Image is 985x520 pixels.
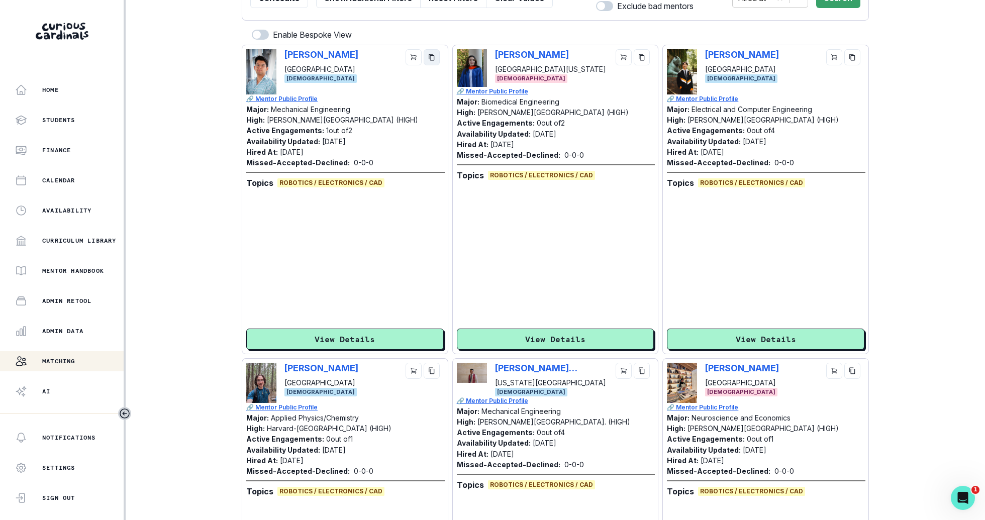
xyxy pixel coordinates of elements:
[322,137,346,146] p: [DATE]
[326,435,353,443] p: 0 out of 1
[246,435,324,443] p: Active Engagements:
[971,486,979,494] span: 1
[667,126,745,135] p: Active Engagements:
[705,377,779,388] p: [GEOGRAPHIC_DATA]
[457,459,560,470] p: Missed-Accepted-Declined:
[277,487,384,496] span: Robotics / Electronics / CAD
[42,464,75,472] p: Settings
[246,94,445,103] a: 🔗 Mentor Public Profile
[667,94,865,103] a: 🔗 Mentor Public Profile
[698,178,805,187] span: Robotics / Electronics / CAD
[495,64,606,74] p: [GEOGRAPHIC_DATA][US_STATE]
[36,23,88,40] img: Curious Cardinals Logo
[118,407,131,420] button: Toggle sidebar
[457,407,479,415] p: Major:
[533,439,556,447] p: [DATE]
[457,396,655,405] a: 🔗 Mentor Public Profile
[705,64,779,74] p: [GEOGRAPHIC_DATA]
[271,413,359,422] p: Applied Physics/Chemistry
[246,485,273,497] p: Topics
[495,49,578,60] p: [PERSON_NAME]
[246,105,269,114] p: Major:
[844,49,860,65] button: copy
[246,424,265,433] p: High:
[267,424,391,433] p: Harvard-[GEOGRAPHIC_DATA] (HIGH)
[488,480,595,489] span: Robotics / Electronics / CAD
[246,446,320,454] p: Availability Updated:
[42,237,117,245] p: Curriculum Library
[667,49,697,94] img: Picture of William Yang
[747,435,773,443] p: 0 out of 1
[457,363,487,383] img: Picture of Sebastian De Jesus
[246,363,276,403] img: Picture of Everett Tolbert-Schwartz
[42,297,91,305] p: Admin Retool
[687,424,839,433] p: [PERSON_NAME][GEOGRAPHIC_DATA] (HIGH)
[284,74,357,83] span: [DEMOGRAPHIC_DATA]
[246,137,320,146] p: Availability Updated:
[743,137,766,146] p: [DATE]
[246,126,324,135] p: Active Engagements:
[284,377,358,388] p: [GEOGRAPHIC_DATA]
[743,446,766,454] p: [DATE]
[273,29,352,41] p: Enable Bespoke View
[667,148,699,156] p: Hired At:
[42,357,75,365] p: Matching
[564,150,584,160] p: 0 - 0 - 0
[701,456,724,465] p: [DATE]
[42,86,59,94] p: Home
[406,363,422,379] button: cart
[42,494,75,502] p: Sign Out
[457,140,488,149] p: Hired At:
[490,450,514,458] p: [DATE]
[326,126,352,135] p: 1 out of 2
[284,363,358,373] p: [PERSON_NAME]
[667,413,689,422] p: Major:
[457,130,531,138] p: Availability Updated:
[280,148,304,156] p: [DATE]
[495,377,606,388] p: [US_STATE][GEOGRAPHIC_DATA]
[42,176,75,184] p: Calendar
[42,206,91,215] p: Availability
[277,178,384,187] span: Robotics / Electronics / CAD
[284,64,358,74] p: [GEOGRAPHIC_DATA]
[457,329,654,350] button: View Details
[951,486,975,510] iframe: Intercom live chat
[406,49,422,65] button: cart
[271,105,350,114] p: Mechanical Engineering
[477,418,630,426] p: [PERSON_NAME][GEOGRAPHIC_DATA]. (HIGH)
[246,403,445,412] a: 🔗 Mentor Public Profile
[667,435,745,443] p: Active Engagements:
[616,363,632,379] button: cart
[844,363,860,379] button: copy
[246,466,350,476] p: Missed-Accepted-Declined:
[490,140,514,149] p: [DATE]
[42,146,71,154] p: Finance
[246,177,273,189] p: Topics
[495,388,567,396] span: [DEMOGRAPHIC_DATA]
[705,74,777,83] span: [DEMOGRAPHIC_DATA]
[667,424,685,433] p: High:
[826,363,842,379] button: cart
[42,434,96,442] p: Notifications
[667,363,697,403] img: Picture of Salma Elhandaoui
[457,49,487,87] img: Picture of Sharvari Apte
[774,157,794,168] p: 0 - 0 - 0
[692,413,791,422] p: Neuroscience and Economics
[667,485,694,497] p: Topics
[692,105,812,114] p: Electrical and Computer Engineering
[634,363,650,379] button: copy
[667,177,694,189] p: Topics
[457,150,560,160] p: Missed-Accepted-Declined:
[667,403,865,412] a: 🔗 Mentor Public Profile
[457,97,479,106] p: Major:
[667,137,741,146] p: Availability Updated:
[488,171,595,180] span: Robotics / Electronics / CAD
[284,49,358,60] p: [PERSON_NAME]
[354,157,373,168] p: 0 - 0 - 0
[457,428,535,437] p: Active Engagements:
[826,49,842,65] button: cart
